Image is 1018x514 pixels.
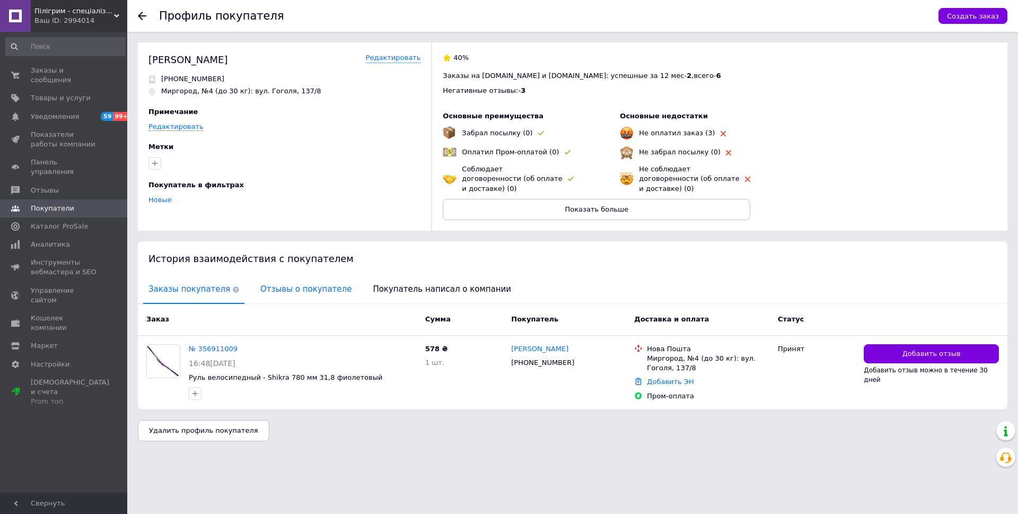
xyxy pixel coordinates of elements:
[367,276,516,303] span: Покупатель написал о компании
[149,426,258,434] span: Удалить профиль покупателя
[511,344,568,354] a: [PERSON_NAME]
[443,72,721,80] span: Заказы на [DOMAIN_NAME] и [DOMAIN_NAME]: успешные за 12 мес - , всего -
[721,131,726,136] img: rating-tag-type
[138,420,269,441] button: Удалить профиль покупателя
[687,72,691,80] span: 2
[639,129,715,137] span: Не оплатил заказ (3)
[565,205,629,213] span: Показать больше
[443,86,521,94] span: Негативные отзывы: -
[31,397,109,406] div: Prom топ
[462,148,559,156] span: Оплатил Пром-оплатой (0)
[31,286,98,305] span: Управление сайтом
[189,373,382,381] a: Руль велосипедный - Shikra 780 мм 31,8 фиолетовый
[568,177,574,181] img: rating-tag-type
[31,93,91,103] span: Товары и услуги
[31,378,109,407] span: [DEMOGRAPHIC_DATA] и счета
[148,123,204,131] a: Редактировать
[639,148,721,156] span: Не забрал посылку (0)
[148,180,418,190] div: Покупатель в фильтрах
[521,86,525,94] span: 3
[31,222,88,231] span: Каталог ProSale
[947,12,999,20] span: Создать заказ
[509,356,576,370] div: [PHONE_NUMBER]
[5,37,125,56] input: Поиск
[189,345,238,353] a: № 356911009
[634,315,709,323] span: Доставка и оплата
[647,391,769,401] div: Пром-оплата
[620,145,634,159] img: emoji
[620,172,634,186] img: emoji
[538,131,544,136] img: rating-tag-type
[31,341,58,351] span: Маркет
[462,165,562,192] span: Соблюдает договоренности (об оплате и доставке) (0)
[716,72,721,80] span: 6
[647,354,769,373] div: Миргород, №4 (до 30 кг): вул. Гоголя, 137/8
[511,315,558,323] span: Покупатель
[453,54,469,62] span: 40%
[148,253,354,264] span: История взаимодействия с покупателем
[366,53,421,63] a: Редактировать
[34,16,127,25] div: Ваш ID: 2994014
[864,344,999,364] button: Добавить отзыв
[31,313,98,333] span: Кошелек компании
[31,158,98,177] span: Панель управления
[31,258,98,277] span: Инструменты вебмастера и SEO
[938,8,1007,24] button: Создать заказ
[31,112,79,121] span: Уведомления
[647,344,769,354] div: Нова Пошта
[148,108,198,116] span: Примечание
[443,199,750,220] button: Показать больше
[31,204,74,213] span: Покупатели
[443,172,457,186] img: emoji
[138,12,146,20] div: Вернуться назад
[159,10,284,22] h1: Профиль покупателя
[146,344,180,378] a: Фото товару
[161,86,321,96] p: Миргород, №4 (до 30 кг): вул. Гоголя, 137/8
[31,66,98,85] span: Заказы и сообщения
[778,315,804,323] span: Статус
[34,6,114,16] span: Пілігрим - спеціалізований велосипедний магазин
[101,112,113,121] span: 59
[425,359,444,367] span: 1 шт.
[620,126,634,140] img: emoji
[31,186,59,195] span: Отзывы
[565,150,571,155] img: rating-tag-type
[143,276,244,303] span: Заказы покупателя
[647,378,694,386] a: Добавить ЭН
[147,345,180,378] img: Фото товару
[462,129,532,137] span: Забрал посылку (0)
[443,112,543,120] span: Основные преимущества
[148,196,172,204] a: Новые
[146,315,169,323] span: Заказ
[443,145,457,159] img: emoji
[778,344,855,354] div: Принят
[425,345,448,353] span: 578 ₴
[148,53,228,66] div: [PERSON_NAME]
[113,112,130,121] span: 99+
[726,150,731,155] img: rating-tag-type
[425,315,451,323] span: Сумма
[31,130,98,149] span: Показатели работы компании
[255,276,357,303] span: Отзывы о покупателе
[443,126,455,139] img: emoji
[161,74,224,84] p: [PHONE_NUMBER]
[639,165,739,192] span: Не соблюдает договоренности (об оплате и доставке) (0)
[864,367,987,384] span: Добавить отзыв можно в течение 30 дней
[31,360,69,369] span: Настройки
[745,177,750,182] img: rating-tag-type
[31,240,70,249] span: Аналитика
[148,143,173,151] span: Метки
[902,349,961,359] span: Добавить отзыв
[189,359,235,368] span: 16:48[DATE]
[620,112,708,120] span: Основные недостатки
